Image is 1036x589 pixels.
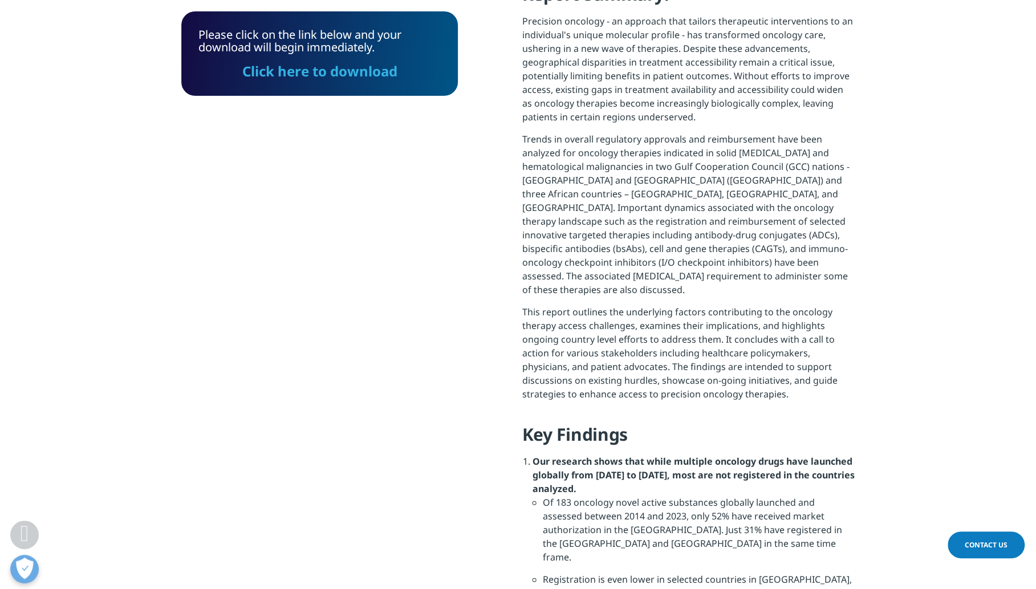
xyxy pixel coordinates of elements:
button: Open Preferences [10,555,39,583]
h4: Key Findings [522,423,855,454]
a: Click here to download [242,62,397,80]
div: Please click on the link below and your download will begin immediately. [198,29,441,79]
span: Contact Us [965,540,1007,550]
strong: Our research shows that while multiple oncology drugs have launched globally from [DATE] to [DATE... [533,455,855,495]
p: Precision oncology - an approach that tailors therapeutic interventions to an individual's unique... [522,14,855,132]
p: This report outlines the underlying factors contributing to the oncology therapy access challenge... [522,305,855,409]
li: Of 183 oncology novel active substances globally launched and assessed between 2014 and 2023, onl... [543,495,855,572]
a: Contact Us [948,531,1025,558]
p: Trends in overall regulatory approvals and reimbursement have been analyzed for oncology therapie... [522,132,855,305]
